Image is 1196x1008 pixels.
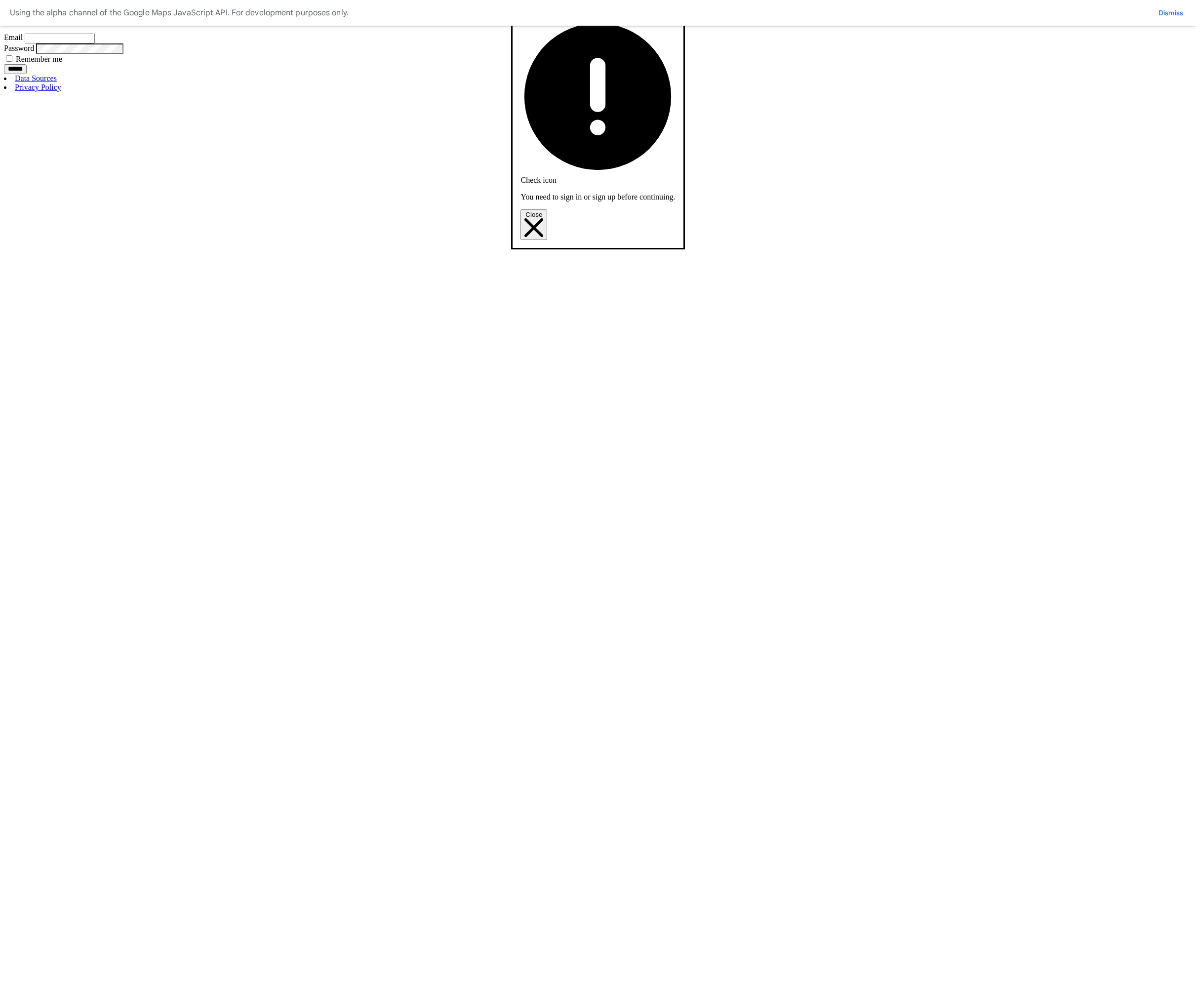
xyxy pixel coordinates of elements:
[16,55,62,63] label: Remember me
[520,193,675,202] p: You need to sign in or sign up before continuing.
[10,6,349,20] div: Using the alpha channel of the Google Maps JavaScript API. For development purposes only.
[4,44,34,52] label: Password
[15,74,57,82] a: Data Sources
[15,83,61,91] a: Privacy Policy
[4,33,23,41] label: Email
[525,211,542,218] span: Close
[520,209,547,240] button: Close
[520,176,556,184] span: Check icon
[1156,8,1186,18] button: Dismiss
